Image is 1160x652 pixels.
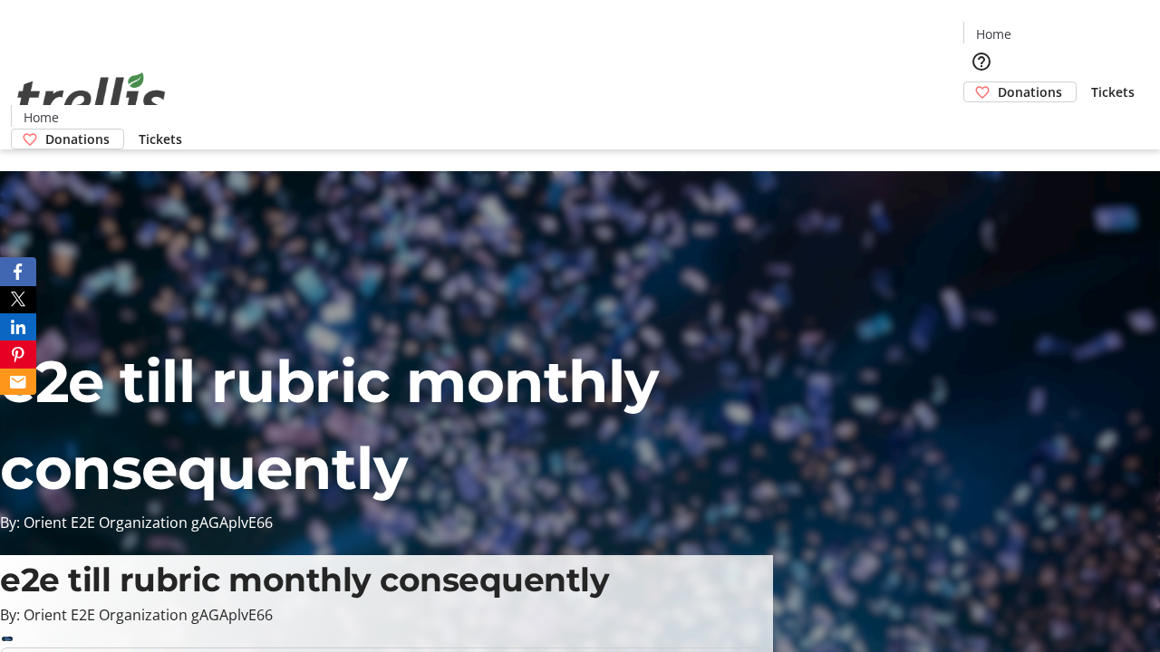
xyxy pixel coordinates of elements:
[24,108,59,127] span: Home
[1091,82,1135,101] span: Tickets
[963,102,1000,139] button: Cart
[139,129,182,149] span: Tickets
[1077,82,1149,101] a: Tickets
[45,129,110,149] span: Donations
[124,129,197,149] a: Tickets
[963,81,1077,102] a: Donations
[998,82,1062,101] span: Donations
[964,24,1022,43] a: Home
[976,24,1011,43] span: Home
[11,129,124,149] a: Donations
[11,53,172,143] img: Orient E2E Organization gAGAplvE66's Logo
[963,43,1000,80] button: Help
[12,108,70,127] a: Home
